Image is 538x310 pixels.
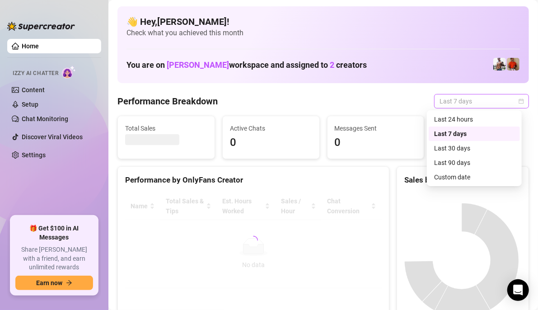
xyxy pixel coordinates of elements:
[434,114,515,124] div: Last 24 hours
[230,134,312,151] span: 0
[519,99,524,104] span: calendar
[249,236,258,245] span: loading
[22,86,45,94] a: Content
[493,58,506,70] img: JUSTIN
[62,66,76,79] img: AI Chatter
[36,279,62,287] span: Earn now
[126,60,367,70] h1: You are on workspace and assigned to creators
[126,15,520,28] h4: 👋 Hey, [PERSON_NAME] !
[429,155,520,170] div: Last 90 days
[22,101,38,108] a: Setup
[66,280,72,286] span: arrow-right
[125,123,207,133] span: Total Sales
[15,245,93,272] span: Share [PERSON_NAME] with a friend, and earn unlimited rewards
[126,28,520,38] span: Check what you achieved this month
[15,224,93,242] span: 🎁 Get $100 in AI Messages
[330,60,334,70] span: 2
[335,123,417,133] span: Messages Sent
[15,276,93,290] button: Earn nowarrow-right
[507,279,529,301] div: Open Intercom Messenger
[429,170,520,184] div: Custom date
[22,133,83,141] a: Discover Viral Videos
[434,143,515,153] div: Last 30 days
[230,123,312,133] span: Active Chats
[22,115,68,122] a: Chat Monitoring
[13,69,58,78] span: Izzy AI Chatter
[434,129,515,139] div: Last 7 days
[22,151,46,159] a: Settings
[125,174,382,186] div: Performance by OnlyFans Creator
[117,95,218,108] h4: Performance Breakdown
[434,158,515,168] div: Last 90 days
[429,127,520,141] div: Last 7 days
[22,42,39,50] a: Home
[429,112,520,127] div: Last 24 hours
[335,134,417,151] span: 0
[7,22,75,31] img: logo-BBDzfeDw.svg
[404,174,521,186] div: Sales by OnlyFans Creator
[440,94,524,108] span: Last 7 days
[429,141,520,155] div: Last 30 days
[434,172,515,182] div: Custom date
[507,58,519,70] img: Justin
[167,60,229,70] span: [PERSON_NAME]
